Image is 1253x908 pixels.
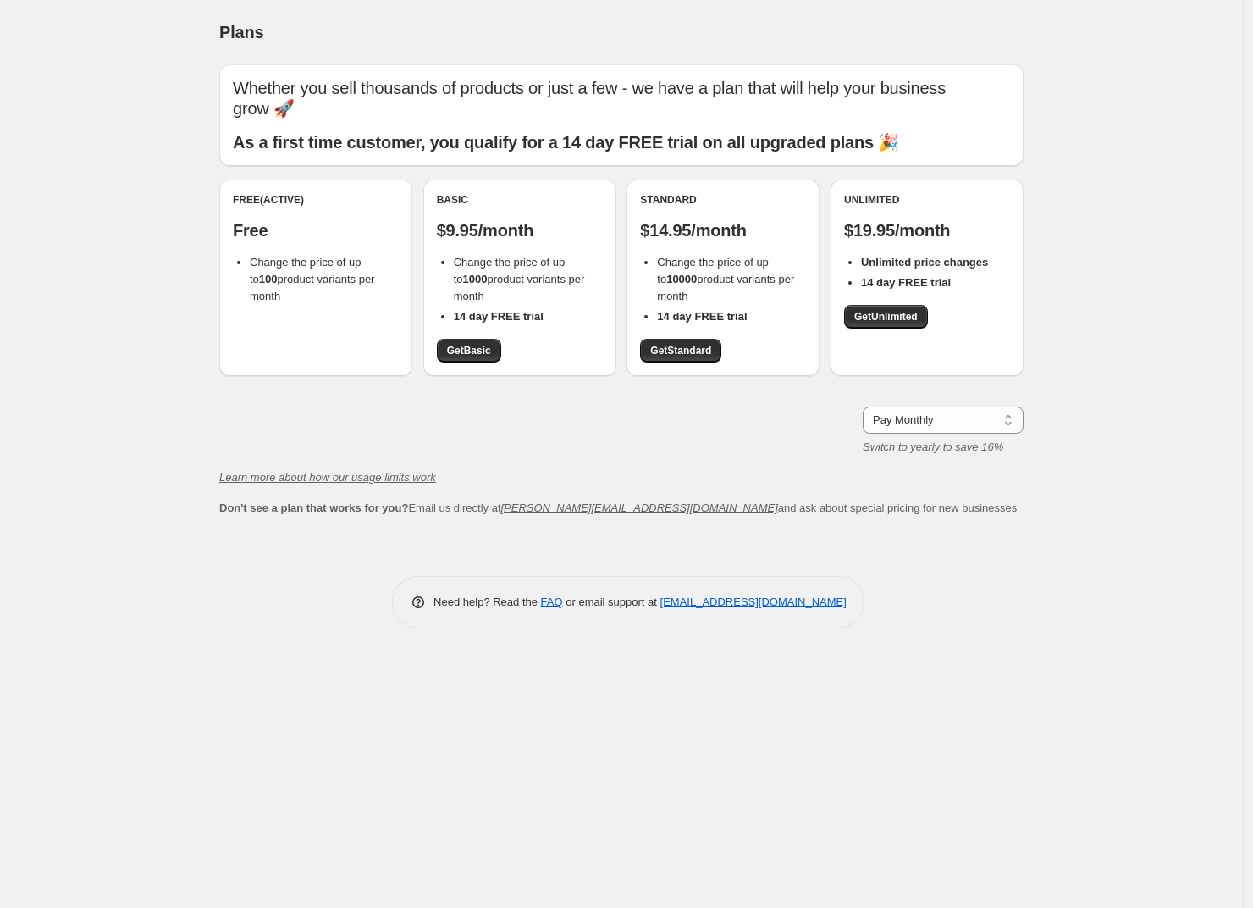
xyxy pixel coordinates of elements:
span: Need help? Read the [433,595,541,608]
a: GetBasic [437,339,501,363]
p: Whether you sell thousands of products or just a few - we have a plan that will help your busines... [233,78,1010,119]
b: Don't see a plan that works for you? [219,501,408,514]
div: Standard [640,193,806,207]
div: Unlimited [844,193,1010,207]
b: 10000 [666,273,697,285]
p: $14.95/month [640,220,806,241]
a: FAQ [541,595,563,608]
span: Plans [219,23,263,42]
span: Email us directly at and ask about special pricing for new businesses [219,501,1017,514]
span: Get Standard [650,344,711,357]
a: GetUnlimited [844,305,928,329]
b: Unlimited price changes [861,256,988,269]
b: 14 day FREE trial [454,310,544,323]
b: 14 day FREE trial [861,276,951,289]
a: GetStandard [640,339,721,363]
div: Free (Active) [233,193,399,207]
b: 100 [259,273,278,285]
b: 14 day FREE trial [657,310,747,323]
b: As a first time customer, you qualify for a 14 day FREE trial on all upgraded plans 🎉 [233,133,899,152]
a: [PERSON_NAME][EMAIL_ADDRESS][DOMAIN_NAME] [501,501,778,514]
p: Free [233,220,399,241]
div: Basic [437,193,603,207]
span: Change the price of up to product variants per month [454,256,585,302]
span: Get Basic [447,344,491,357]
a: [EMAIL_ADDRESS][DOMAIN_NAME] [660,595,847,608]
i: Switch to yearly to save 16% [863,440,1003,453]
span: or email support at [563,595,660,608]
span: Change the price of up to product variants per month [657,256,794,302]
p: $9.95/month [437,220,603,241]
span: Get Unlimited [854,310,918,324]
p: $19.95/month [844,220,1010,241]
span: Change the price of up to product variants per month [250,256,374,302]
b: 1000 [463,273,488,285]
a: Learn more about how our usage limits work [219,471,436,484]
